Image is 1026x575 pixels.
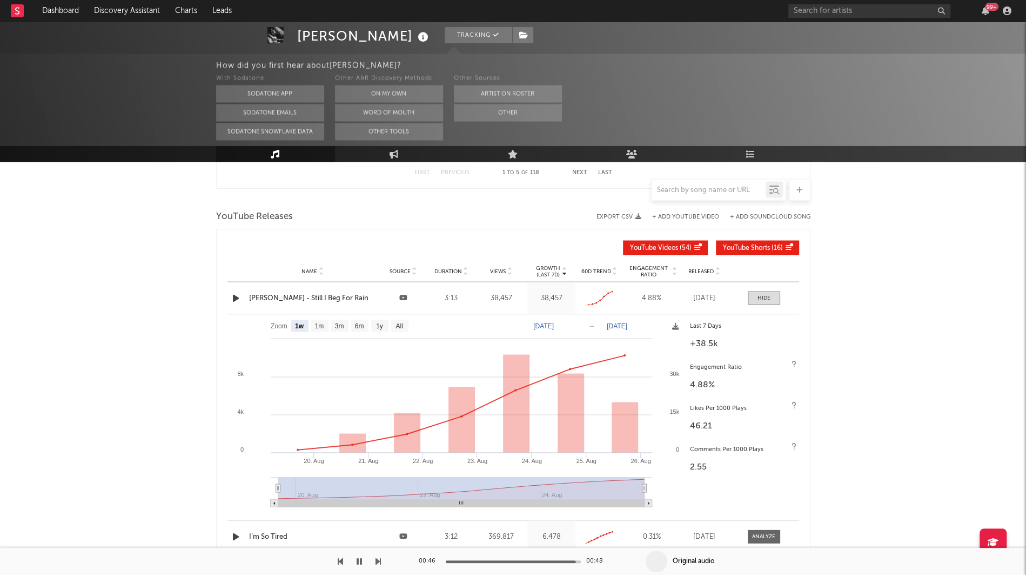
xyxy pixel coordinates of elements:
div: Other Sources [454,72,562,85]
div: 6,478 [530,531,573,542]
text: 26. Aug [631,457,651,464]
button: + Add YouTube Video [652,214,719,220]
text: 21. Aug [358,457,378,464]
button: Other [454,104,562,121]
div: [PERSON_NAME] [297,27,431,45]
text: 24. Aug [521,457,541,464]
button: 99+ [982,6,989,15]
text: Zoom [271,322,287,330]
span: Released [688,268,714,274]
p: Growth [536,265,560,271]
button: Sodatone App [216,85,324,102]
div: [DATE] [683,293,726,303]
div: 00:48 [586,555,608,568]
button: Next [572,169,587,175]
text: 4k [237,408,244,414]
div: Last 7 Days [690,320,794,333]
text: 20. Aug [304,457,324,464]
text: 0 [675,446,679,452]
div: +38.5k [690,337,794,350]
span: Duration [434,268,461,274]
button: Artist on Roster [454,85,562,102]
p: (Last 7d) [536,271,560,277]
div: 3:12 [430,531,473,542]
text: 22. Aug [412,457,432,464]
span: 60D Trend [581,268,611,274]
input: Search for artists [788,4,950,18]
div: 38,457 [478,293,525,303]
span: of [521,170,528,175]
span: ( 16 ) [723,244,783,251]
span: Engagement Ratio [626,265,671,277]
text: 1y [376,322,383,330]
button: First [414,169,430,175]
text: 0 [240,446,243,452]
text: 6m [354,322,364,330]
span: YouTube Videos [630,244,678,251]
div: 2.55 [690,460,794,473]
text: 23. Aug [467,457,487,464]
span: Views [490,268,506,274]
div: 3:13 [430,293,473,303]
span: to [507,170,514,175]
button: Previous [441,169,470,175]
button: YouTube Shorts(16) [716,240,799,255]
text: 1w [294,322,304,330]
div: Original audio [673,557,714,566]
input: Search by song name or URL [652,186,766,194]
text: [DATE] [607,322,627,329]
span: Name [301,268,317,274]
div: Comments Per 1000 Plays [690,443,794,456]
a: [PERSON_NAME] - Still I Beg For Rain [249,293,377,303]
text: 8k [237,370,244,376]
button: Sodatone Snowflake Data [216,123,324,140]
text: [DATE] [533,322,554,329]
button: + Add SoundCloud Song [719,214,810,220]
div: Engagement Ratio [690,361,794,374]
div: 4.88 % [690,378,794,391]
span: YouTube Releases [216,210,293,223]
button: + Add SoundCloud Song [730,214,810,220]
div: + Add YouTube Video [641,214,719,220]
div: Likes Per 1000 Plays [690,402,794,415]
button: Other Tools [335,123,443,140]
div: With Sodatone [216,72,324,85]
div: 00:46 [419,555,440,568]
div: 38,457 [530,293,573,303]
text: → [588,322,595,329]
div: 1 5 118 [491,166,551,179]
button: YouTube Videos(54) [623,240,708,255]
span: ( 54 ) [630,244,692,251]
div: 99 + [985,3,998,11]
button: Tracking [445,27,512,43]
text: 1m [314,322,324,330]
text: 30k [669,370,679,376]
text: 15k [669,408,679,414]
div: 0.31 % [626,531,678,542]
button: On My Own [335,85,443,102]
div: Other A&R Discovery Methods [335,72,443,85]
text: 25. Aug [576,457,596,464]
div: [DATE] [683,531,726,542]
button: Last [598,169,612,175]
div: 369,817 [478,531,525,542]
button: Export CSV [596,214,641,220]
button: Word Of Mouth [335,104,443,121]
text: All [395,322,403,330]
span: YouTube Shorts [723,244,770,251]
text: 3m [334,322,344,330]
div: 4.88 % [626,293,678,303]
span: Source [390,268,411,274]
div: 46.21 [690,419,794,432]
button: Sodatone Emails [216,104,324,121]
a: I’m So Tired [249,531,377,542]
